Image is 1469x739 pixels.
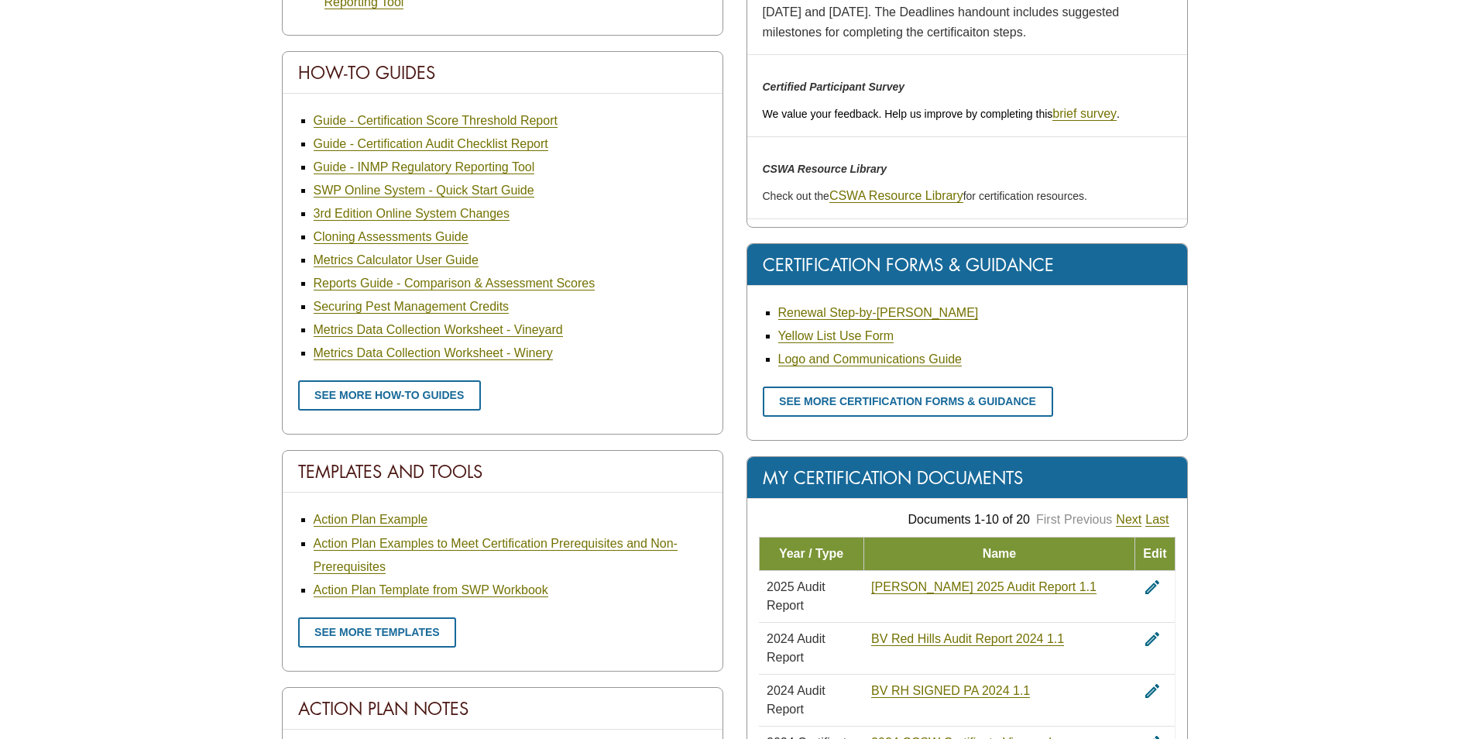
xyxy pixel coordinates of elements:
[747,244,1187,286] div: Certification Forms & Guidance
[871,684,1030,698] a: BV RH SIGNED PA 2024 1.1
[314,230,469,244] a: Cloning Assessments Guide
[1143,630,1162,648] i: edit
[767,684,825,716] span: 2024 Audit Report
[747,457,1187,499] div: My Certification Documents
[763,81,905,93] em: Certified Participant Survey
[314,537,678,574] a: Action Plan Examples to Meet Certification Prerequisites and Non-Prerequisites
[283,451,722,493] div: Templates And Tools
[871,632,1064,646] a: BV Red Hills Audit Report 2024 1.1
[314,160,535,174] a: Guide - INMP Regulatory Reporting Tool
[871,580,1097,594] a: [PERSON_NAME] 2025 Audit Report 1.1
[314,137,548,151] a: Guide - Certification Audit Checklist Report
[778,306,979,320] a: Renewal Step-by-[PERSON_NAME]
[298,617,457,648] a: See more templates
[767,580,825,612] span: 2025 Audit Report
[763,108,1120,120] span: We value your feedback. Help us improve by completing this .
[767,632,825,664] span: 2024 Audit Report
[1143,578,1162,596] i: edit
[314,277,595,290] a: Reports Guide - Comparison & Assessment Scores
[1143,682,1162,700] i: edit
[314,583,548,597] a: Action Plan Template from SWP Workbook
[1064,513,1112,526] a: Previous
[1135,537,1175,570] td: Edit
[314,114,558,128] a: Guide - Certification Score Threshold Report
[1143,632,1162,645] a: edit
[759,537,863,570] td: Year / Type
[283,52,722,94] div: How-To Guides
[863,537,1135,570] td: Name
[1143,580,1162,593] a: edit
[314,323,563,337] a: Metrics Data Collection Worksheet - Vineyard
[314,207,510,221] a: 3rd Edition Online System Changes
[298,380,481,411] a: See more how-to guides
[1052,107,1117,121] a: brief survey
[314,253,479,267] a: Metrics Calculator User Guide
[314,346,553,360] a: Metrics Data Collection Worksheet - Winery
[763,387,1053,417] a: See more certification forms & guidance
[763,190,1087,202] span: Check out the for certification resources.
[1116,513,1141,527] a: Next
[908,513,1030,526] span: Documents 1-10 of 20
[314,184,534,198] a: SWP Online System - Quick Start Guide
[778,329,894,343] a: Yellow List Use Form
[314,300,510,314] a: Securing Pest Management Credits
[1036,513,1060,526] a: First
[283,688,722,730] div: Action Plan Notes
[1145,513,1169,527] a: Last
[829,189,963,203] a: CSWA Resource Library
[314,513,428,527] a: Action Plan Example
[763,163,887,175] em: CSWA Resource Library
[1143,684,1162,697] a: edit
[778,352,962,366] a: Logo and Communications Guide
